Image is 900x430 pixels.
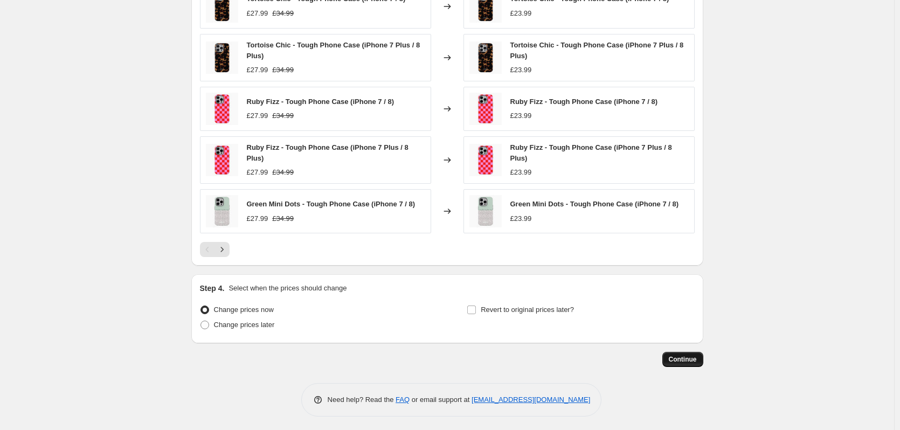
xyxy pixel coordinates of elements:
[247,66,268,74] span: £27.99
[272,66,294,74] span: £34.99
[472,396,590,404] a: [EMAIL_ADDRESS][DOMAIN_NAME]
[247,9,268,17] span: £27.99
[510,200,679,208] span: Green Mini Dots - Tough Phone Case (iPhone 7 / 8)
[247,41,420,60] span: Tortoise Chic - Tough Phone Case (iPhone 7 Plus / 8 Plus)
[206,144,238,176] img: Tough_Case_1_4fe1364c-9e3c-4536-a74c-960240fbf189_80x.jpg
[469,144,502,176] img: Tough_Case_1_4fe1364c-9e3c-4536-a74c-960240fbf189_80x.jpg
[247,112,268,120] span: £27.99
[510,143,672,162] span: Ruby Fizz - Tough Phone Case (iPhone 7 Plus / 8 Plus)
[510,9,532,17] span: £23.99
[328,396,396,404] span: Need help? Read the
[481,306,574,314] span: Revert to original prices later?
[469,93,502,125] img: Tough_Case_1_4fe1364c-9e3c-4536-a74c-960240fbf189_80x.jpg
[247,214,268,223] span: £27.99
[206,195,238,227] img: Tough_Case_1_8b3d25e4-dae1-4d20-9a94-89a04e4e3070_80x.jpg
[200,242,230,257] nav: Pagination
[469,195,502,227] img: Tough_Case_1_8b3d25e4-dae1-4d20-9a94-89a04e4e3070_80x.jpg
[510,168,532,176] span: £23.99
[510,214,532,223] span: £23.99
[247,168,268,176] span: £27.99
[510,66,532,74] span: £23.99
[247,143,409,162] span: Ruby Fizz - Tough Phone Case (iPhone 7 Plus / 8 Plus)
[272,112,294,120] span: £34.99
[229,283,347,294] p: Select when the prices should change
[469,41,502,74] img: Tough_Case_1_c0c3db26-d2a1-474f-a615-1f864d21dc34_80x.jpg
[214,306,274,314] span: Change prices now
[200,283,225,294] h2: Step 4.
[247,200,416,208] span: Green Mini Dots - Tough Phone Case (iPhone 7 / 8)
[510,41,684,60] span: Tortoise Chic - Tough Phone Case (iPhone 7 Plus / 8 Plus)
[396,396,410,404] a: FAQ
[272,168,294,176] span: £34.99
[510,112,532,120] span: £23.99
[410,396,472,404] span: or email support at
[662,352,703,367] button: Continue
[669,355,697,364] span: Continue
[206,41,238,74] img: Tough_Case_1_c0c3db26-d2a1-474f-a615-1f864d21dc34_80x.jpg
[247,98,394,106] span: Ruby Fizz - Tough Phone Case (iPhone 7 / 8)
[272,9,294,17] span: £34.99
[510,98,658,106] span: Ruby Fizz - Tough Phone Case (iPhone 7 / 8)
[272,214,294,223] span: £34.99
[214,321,275,329] span: Change prices later
[206,93,238,125] img: Tough_Case_1_4fe1364c-9e3c-4536-a74c-960240fbf189_80x.jpg
[214,242,230,257] button: Next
